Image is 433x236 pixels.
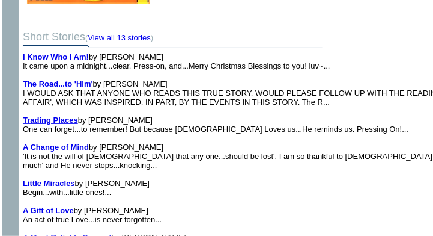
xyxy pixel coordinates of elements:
a: View all 13 stories [88,33,151,42]
img: dividingline.gif [23,43,323,52]
a: Little Miracles [23,179,75,188]
a: Trading Places [23,116,78,125]
font: by [PERSON_NAME] Begin...with...little ones!... [23,179,150,197]
a: I Know Who I Am! [23,52,89,61]
a: The Road...to 'Him' [23,79,93,88]
font: Short Stories [23,31,153,43]
font: ( ) [85,33,153,42]
font: by [PERSON_NAME] An act of true Love...is never forgotten... [23,206,162,224]
font: by [PERSON_NAME] It came upon a midnight...clear. Press-on, and...Merry Christmas Blessings to yo... [23,52,330,70]
font: by [PERSON_NAME] One can forget...to remember! But because [DEMOGRAPHIC_DATA] Loves us...He remin... [23,116,409,134]
a: A Gift of Love [23,206,74,215]
a: A Change of Mind [23,143,89,152]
